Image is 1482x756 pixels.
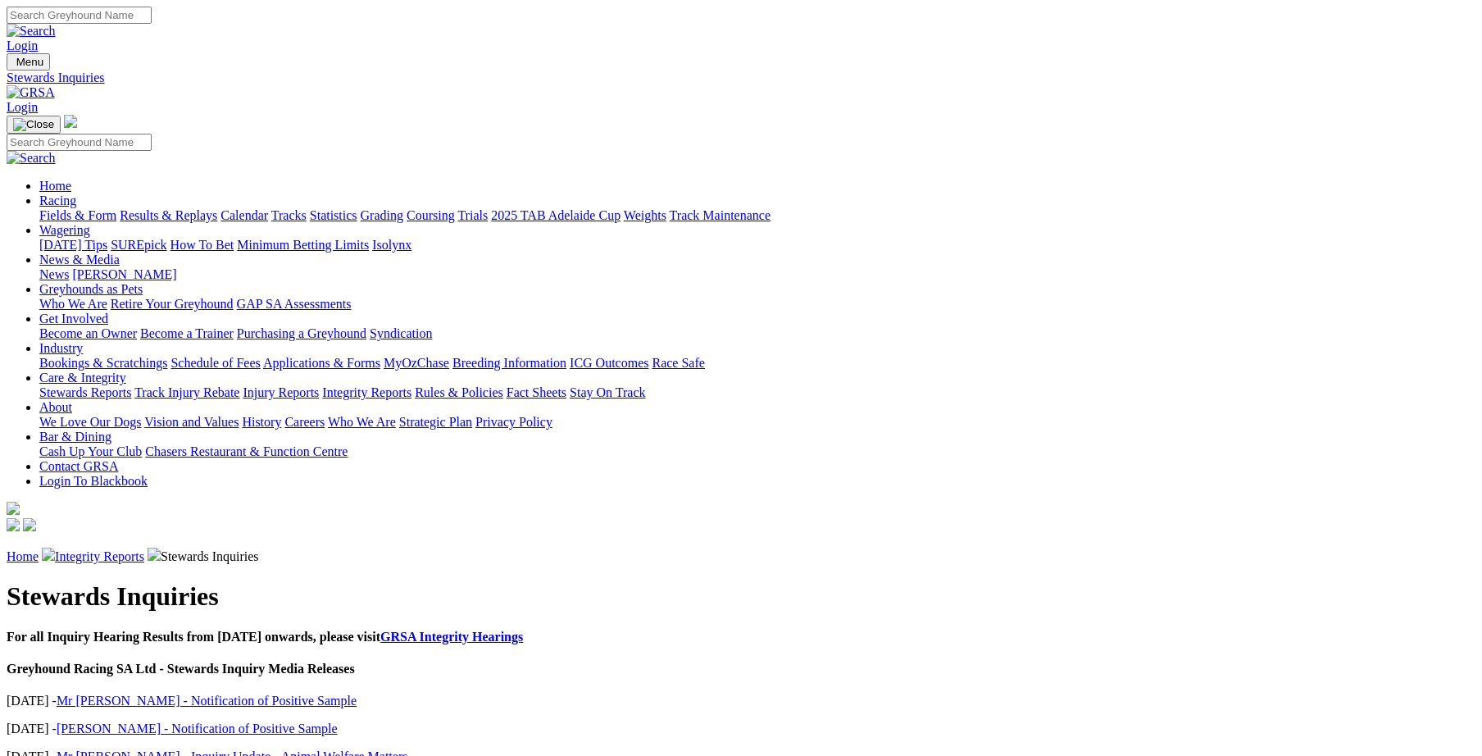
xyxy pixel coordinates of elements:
[7,581,1475,612] h1: Stewards Inquiries
[328,415,396,429] a: Who We Are
[39,297,107,311] a: Who We Are
[57,722,338,736] a: [PERSON_NAME] - Notification of Positive Sample
[7,53,50,71] button: Toggle navigation
[380,630,523,644] a: GRSA Integrity Hearings
[39,179,71,193] a: Home
[39,415,1475,430] div: About
[491,208,621,222] a: 2025 TAB Adelaide Cup
[237,326,366,340] a: Purchasing a Greyhound
[111,238,166,252] a: SUREpick
[39,430,111,444] a: Bar & Dining
[39,326,1475,341] div: Get Involved
[39,415,141,429] a: We Love Our Dogs
[23,518,36,531] img: twitter.svg
[361,208,403,222] a: Grading
[42,548,55,561] img: chevron-right.svg
[7,518,20,531] img: facebook.svg
[7,71,1475,85] a: Stewards Inquiries
[7,39,38,52] a: Login
[39,385,131,399] a: Stewards Reports
[111,297,234,311] a: Retire Your Greyhound
[271,208,307,222] a: Tracks
[39,253,120,266] a: News & Media
[7,85,55,100] img: GRSA
[237,297,352,311] a: GAP SA Assessments
[16,56,43,68] span: Menu
[39,208,116,222] a: Fields & Form
[570,356,648,370] a: ICG Outcomes
[39,208,1475,223] div: Racing
[39,400,72,414] a: About
[39,356,167,370] a: Bookings & Scratchings
[322,385,411,399] a: Integrity Reports
[72,267,176,281] a: [PERSON_NAME]
[475,415,552,429] a: Privacy Policy
[39,371,126,385] a: Care & Integrity
[457,208,488,222] a: Trials
[399,415,472,429] a: Strategic Plan
[145,444,348,458] a: Chasers Restaurant & Function Centre
[624,208,666,222] a: Weights
[39,282,143,296] a: Greyhounds as Pets
[39,444,1475,459] div: Bar & Dining
[39,238,1475,253] div: Wagering
[384,356,449,370] a: MyOzChase
[170,356,260,370] a: Schedule of Fees
[57,694,357,708] a: Mr [PERSON_NAME] - Notification of Positive Sample
[39,238,107,252] a: [DATE] Tips
[134,385,239,399] a: Track Injury Rebate
[39,341,83,355] a: Industry
[39,223,90,237] a: Wagering
[370,326,432,340] a: Syndication
[7,662,1475,676] h4: Greyhound Racing SA Ltd - Stewards Inquiry Media Releases
[7,7,152,24] input: Search
[148,548,161,561] img: chevron-right.svg
[7,24,56,39] img: Search
[407,208,455,222] a: Coursing
[7,100,38,114] a: Login
[39,267,1475,282] div: News & Media
[570,385,645,399] a: Stay On Track
[39,194,76,207] a: Racing
[652,356,704,370] a: Race Safe
[7,151,56,166] img: Search
[39,312,108,326] a: Get Involved
[39,267,69,281] a: News
[263,356,380,370] a: Applications & Forms
[39,356,1475,371] div: Industry
[220,208,268,222] a: Calendar
[7,116,61,134] button: Toggle navigation
[7,722,1475,736] p: [DATE] -
[39,474,148,488] a: Login To Blackbook
[310,208,357,222] a: Statistics
[39,297,1475,312] div: Greyhounds as Pets
[7,134,152,151] input: Search
[120,208,217,222] a: Results & Replays
[170,238,234,252] a: How To Bet
[237,238,369,252] a: Minimum Betting Limits
[7,549,39,563] a: Home
[7,548,1475,564] p: Stewards Inquiries
[7,502,20,515] img: logo-grsa-white.png
[144,415,239,429] a: Vision and Values
[507,385,566,399] a: Fact Sheets
[64,115,77,128] img: logo-grsa-white.png
[452,356,566,370] a: Breeding Information
[55,549,144,563] a: Integrity Reports
[13,118,54,131] img: Close
[372,238,411,252] a: Isolynx
[140,326,234,340] a: Become a Trainer
[39,326,137,340] a: Become an Owner
[670,208,771,222] a: Track Maintenance
[415,385,503,399] a: Rules & Policies
[39,385,1475,400] div: Care & Integrity
[284,415,325,429] a: Careers
[242,415,281,429] a: History
[7,630,523,644] b: For all Inquiry Hearing Results from [DATE] onwards, please visit
[243,385,319,399] a: Injury Reports
[39,444,142,458] a: Cash Up Your Club
[39,459,118,473] a: Contact GRSA
[7,694,1475,708] p: [DATE] -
